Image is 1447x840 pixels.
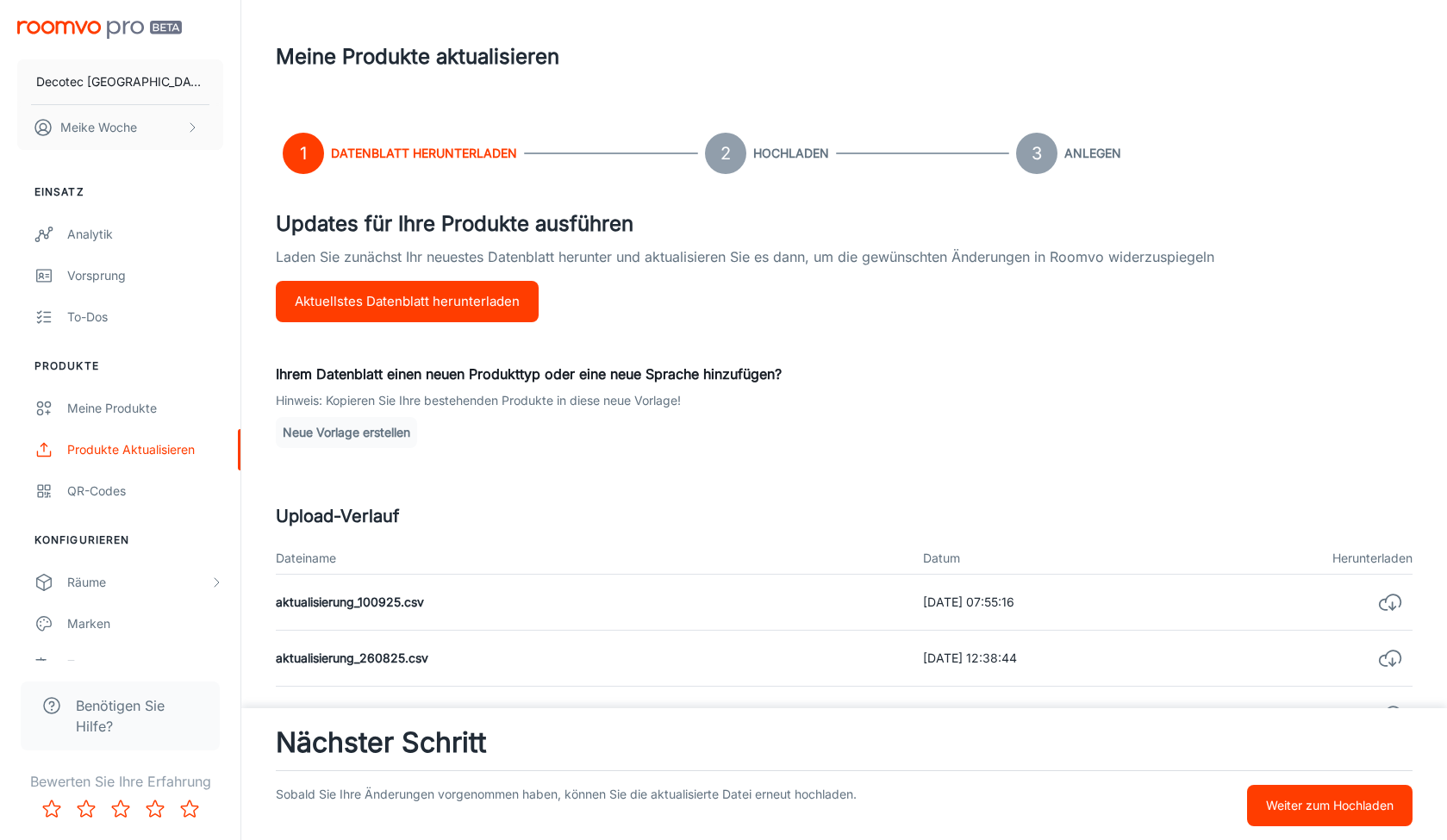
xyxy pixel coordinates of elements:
[14,771,227,792] p: Bewerten Sie Ihre Erfahrung
[69,792,103,826] button: Rate 2 star
[1194,543,1413,575] th: Herunterladen
[276,208,1413,240] h4: Updates für Ihre Produkte ausführen
[1247,785,1413,826] button: Weiter zum Hochladen
[720,143,731,164] text: 2
[17,21,182,39] img: Roomvo PRO Beta
[67,482,223,501] div: QR-Codes
[17,59,223,104] button: Decotec [GEOGRAPHIC_DATA]
[67,399,223,418] div: Meine Produkte
[276,575,909,631] td: aktualisierung_100925.csv
[276,722,1413,763] h3: Nächster Schritt
[34,792,69,826] button: Rate 1 star
[67,573,209,592] div: Räume
[172,792,207,826] button: Rate 5 star
[67,266,223,285] div: Vorsprung
[276,503,1413,529] h5: Upload-Verlauf
[909,631,1194,687] td: [DATE] 12:38:44
[276,41,559,72] h1: Meine Produkte aktualisieren
[331,144,517,163] h6: Datenblatt herunterladen
[276,391,1413,410] p: Hinweis: Kopieren Sie Ihre bestehenden Produkte in diese neue Vorlage!
[276,417,417,448] button: Neue Vorlage erstellen
[67,308,223,327] div: To-dos
[276,785,1014,826] p: Sobald Sie Ihre Änderungen vorgenommen haben, können Sie die aktualisierte Datei erneut hochladen.
[276,281,539,322] button: Aktuellstes Datenblatt herunterladen
[276,687,909,743] td: latest_data_sheet_1.csv
[753,144,829,163] h6: Hochladen
[76,695,199,737] span: Benötigen Sie Hilfe?
[909,687,1194,743] td: [DATE] 12:28:56
[1032,143,1042,164] text: 3
[36,72,204,91] p: Decotec [GEOGRAPHIC_DATA]
[67,656,223,675] div: Texte
[17,105,223,150] button: Meike Woche
[138,792,172,826] button: Rate 4 star
[60,118,137,137] p: Meike Woche
[276,246,1413,281] p: Laden Sie zunächst Ihr neuestes Datenblatt herunter und aktualisieren Sie es dann, um die gewünsc...
[1266,796,1394,815] p: Weiter zum Hochladen
[67,440,223,459] div: Produkte aktualisieren
[67,614,223,633] div: Marken
[276,543,909,575] th: Dateiname
[103,792,138,826] button: Rate 3 star
[276,631,909,687] td: aktualisierung_260825.csv
[1064,144,1121,163] h6: Anlegen
[300,143,307,164] text: 1
[276,364,1413,384] p: Ihrem Datenblatt einen neuen Produkttyp oder eine neue Sprache hinzufügen?
[909,575,1194,631] td: [DATE] 07:55:16
[67,225,223,244] div: Analytik
[909,543,1194,575] th: Datum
